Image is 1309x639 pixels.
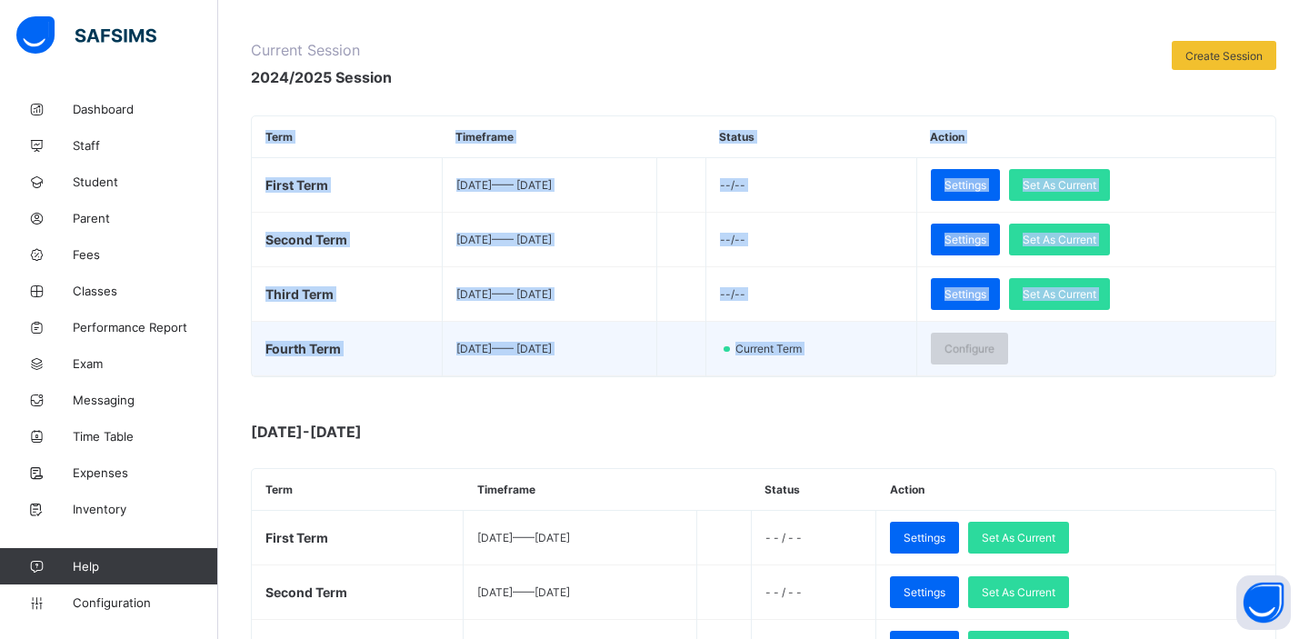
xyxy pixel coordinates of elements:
[1023,233,1096,246] span: Set As Current
[251,423,615,441] span: [DATE]-[DATE]
[73,356,218,371] span: Exam
[73,175,218,189] span: Student
[1023,287,1096,301] span: Set As Current
[442,116,656,158] th: Timeframe
[73,320,218,334] span: Performance Report
[251,41,392,59] span: Current Session
[1236,575,1291,630] button: Open asap
[705,213,916,267] td: --/--
[477,585,570,599] span: [DATE] —— [DATE]
[73,284,218,298] span: Classes
[705,158,916,213] td: --/--
[265,341,341,356] span: Fourth Term
[73,138,218,153] span: Staff
[751,469,875,511] th: Status
[456,178,552,192] span: [DATE] —— [DATE]
[73,595,217,610] span: Configuration
[456,287,552,301] span: [DATE] —— [DATE]
[73,502,218,516] span: Inventory
[765,585,802,599] span: - - / - -
[904,585,945,599] span: Settings
[16,16,156,55] img: safsims
[705,267,916,322] td: --/--
[944,342,994,355] span: Configure
[73,393,218,407] span: Messaging
[251,68,392,86] span: 2024/2025 Session
[252,116,442,158] th: Term
[765,531,802,544] span: - - / - -
[73,465,218,480] span: Expenses
[265,584,347,600] span: Second Term
[265,286,334,302] span: Third Term
[1023,178,1096,192] span: Set As Current
[705,116,916,158] th: Status
[876,469,1275,511] th: Action
[1185,49,1263,63] span: Create Session
[265,530,328,545] span: First Term
[982,585,1055,599] span: Set As Current
[904,531,945,544] span: Settings
[73,102,218,116] span: Dashboard
[464,469,697,511] th: Timeframe
[73,211,218,225] span: Parent
[456,342,552,355] span: [DATE] —— [DATE]
[265,177,328,193] span: First Term
[944,287,986,301] span: Settings
[456,233,552,246] span: [DATE] —— [DATE]
[477,531,570,544] span: [DATE] —— [DATE]
[265,232,347,247] span: Second Term
[73,247,218,262] span: Fees
[916,116,1275,158] th: Action
[944,178,986,192] span: Settings
[252,469,464,511] th: Term
[944,233,986,246] span: Settings
[982,531,1055,544] span: Set As Current
[73,429,218,444] span: Time Table
[73,559,217,574] span: Help
[734,342,813,355] span: Current Term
